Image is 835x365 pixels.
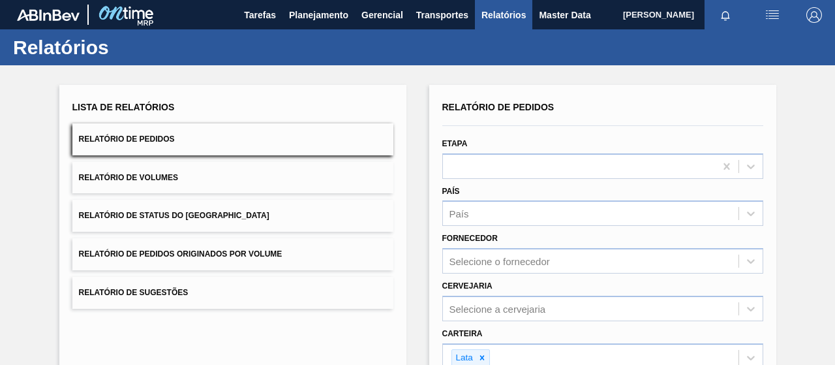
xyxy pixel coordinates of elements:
[416,7,468,23] span: Transportes
[442,234,498,243] label: Fornecedor
[17,9,80,21] img: TNhmsLtSVTkK8tSr43FrP2fwEKptu5GPRR3wAAAABJRU5ErkJggg==
[449,303,546,314] div: Selecione a cervejaria
[705,6,746,24] button: Notificações
[481,7,526,23] span: Relatórios
[72,102,175,112] span: Lista de Relatórios
[72,238,393,270] button: Relatório de Pedidos Originados por Volume
[79,288,189,297] span: Relatório de Sugestões
[79,135,175,144] span: Relatório de Pedidos
[361,7,403,23] span: Gerencial
[79,173,178,182] span: Relatório de Volumes
[442,281,493,291] label: Cervejaria
[449,208,469,219] div: País
[449,256,550,267] div: Selecione o fornecedor
[806,7,822,23] img: Logout
[244,7,276,23] span: Tarefas
[13,40,245,55] h1: Relatórios
[765,7,780,23] img: userActions
[442,329,483,338] label: Carteira
[442,102,554,112] span: Relatório de Pedidos
[72,123,393,155] button: Relatório de Pedidos
[289,7,348,23] span: Planejamento
[79,211,269,220] span: Relatório de Status do [GEOGRAPHIC_DATA]
[79,249,282,259] span: Relatório de Pedidos Originados por Volume
[442,139,468,148] label: Etapa
[539,7,590,23] span: Master Data
[442,187,460,196] label: País
[72,200,393,232] button: Relatório de Status do [GEOGRAPHIC_DATA]
[72,162,393,194] button: Relatório de Volumes
[72,277,393,309] button: Relatório de Sugestões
